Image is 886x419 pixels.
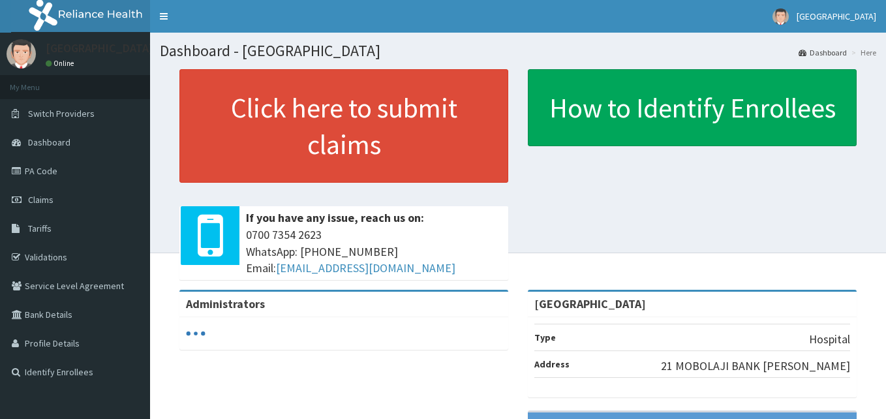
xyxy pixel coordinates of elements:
li: Here [848,47,876,58]
a: [EMAIL_ADDRESS][DOMAIN_NAME] [276,260,455,275]
b: Address [534,358,570,370]
a: Dashboard [799,47,847,58]
p: 21 MOBOLAJI BANK [PERSON_NAME] [661,358,850,375]
span: Dashboard [28,136,70,148]
span: 0700 7354 2623 WhatsApp: [PHONE_NUMBER] Email: [246,226,502,277]
h1: Dashboard - [GEOGRAPHIC_DATA] [160,42,876,59]
span: Switch Providers [28,108,95,119]
svg: audio-loading [186,324,206,343]
a: Online [46,59,77,68]
b: If you have any issue, reach us on: [246,210,424,225]
p: [GEOGRAPHIC_DATA] [46,42,153,54]
strong: [GEOGRAPHIC_DATA] [534,296,646,311]
b: Type [534,332,556,343]
p: Hospital [809,331,850,348]
a: How to Identify Enrollees [528,69,857,146]
b: Administrators [186,296,265,311]
span: Tariffs [28,223,52,234]
img: User Image [772,8,789,25]
img: User Image [7,39,36,69]
a: Click here to submit claims [179,69,508,183]
span: Claims [28,194,53,206]
span: [GEOGRAPHIC_DATA] [797,10,876,22]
